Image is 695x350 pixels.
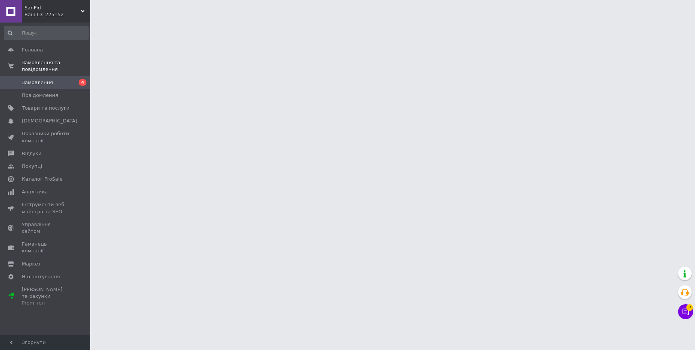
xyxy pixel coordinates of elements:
span: [PERSON_NAME] та рахунки [22,286,69,307]
span: Інструменти веб-майстра та SEO [22,201,69,215]
div: Ваш ID: 225152 [24,11,90,18]
span: Налаштування [22,273,60,280]
span: [DEMOGRAPHIC_DATA] [22,118,77,124]
span: Покупці [22,163,42,170]
span: Аналітика [22,189,48,195]
span: Замовлення [22,79,53,86]
div: Prom топ [22,300,69,306]
button: Чат з покупцем2 [678,304,693,319]
span: Головна [22,47,43,53]
input: Пошук [4,26,89,40]
span: SanPid [24,5,81,11]
span: Показники роботи компанії [22,130,69,144]
span: Гаманець компанії [22,241,69,254]
span: 4 [79,79,86,86]
span: Маркет [22,261,41,267]
span: Товари та послуги [22,105,69,112]
span: Управління сайтом [22,221,69,235]
span: 2 [686,304,693,311]
span: Повідомлення [22,92,58,99]
span: Відгуки [22,150,41,157]
span: Замовлення та повідомлення [22,59,90,73]
span: Каталог ProSale [22,176,62,183]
